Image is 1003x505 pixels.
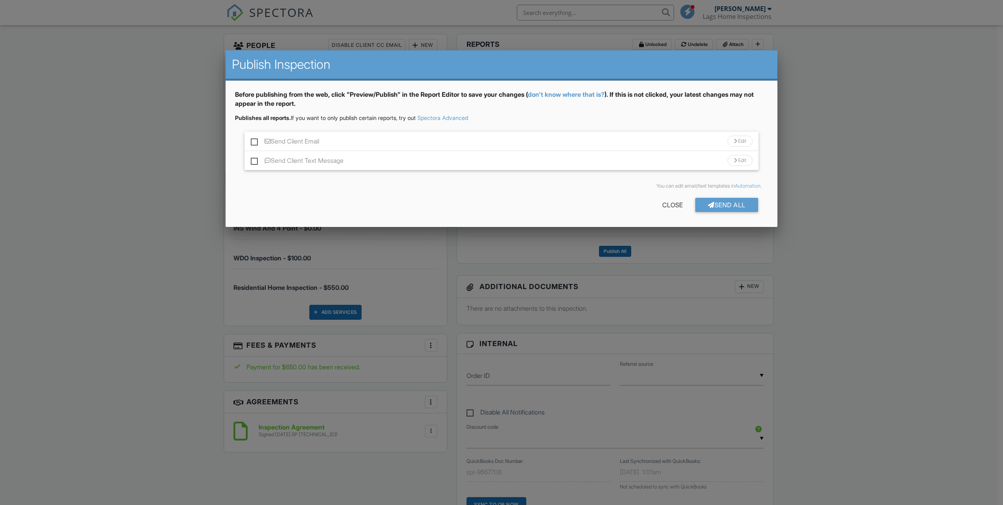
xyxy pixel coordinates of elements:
[417,114,468,121] a: Spectora Advanced
[251,157,344,167] label: Send Client Text Message
[695,198,758,212] div: Send All
[727,136,753,147] div: Edit
[735,183,761,189] a: Automation
[235,114,291,121] strong: Publishes all reports.
[528,90,604,98] a: don't know where that is?
[727,155,753,166] div: Edit
[235,90,768,114] div: Before publishing from the web, click "Preview/Publish" in the Report Editor to save your changes...
[251,138,319,147] label: Send Client Email
[232,57,771,72] h2: Publish Inspection
[235,114,416,121] span: If you want to only publish certain reports, try out
[241,183,762,189] div: You can edit email/text templates in .
[650,198,695,212] div: Close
